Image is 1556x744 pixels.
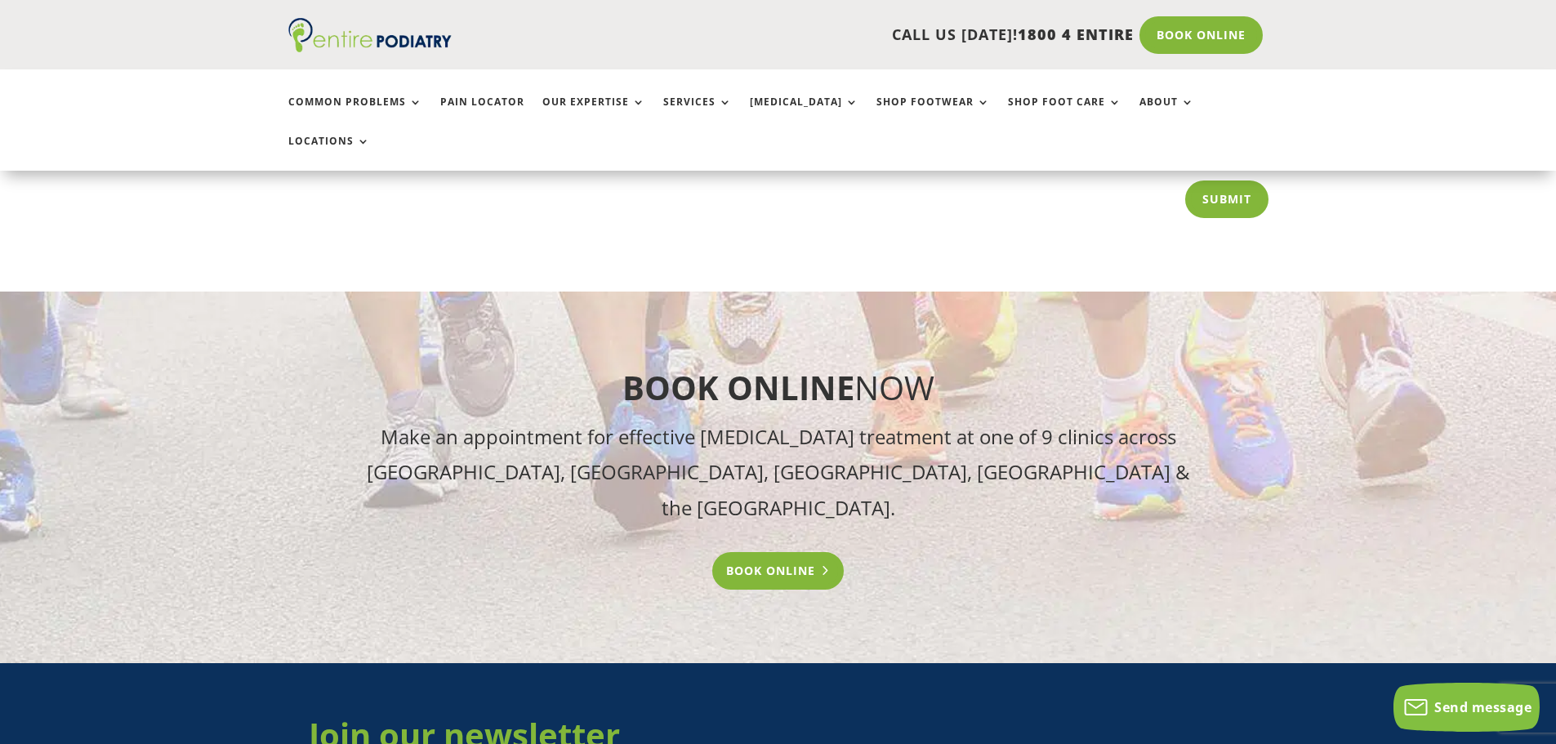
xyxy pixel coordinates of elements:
a: Locations [288,136,370,171]
a: Shop Footwear [876,96,990,131]
a: About [1139,96,1194,131]
a: Our Expertise [542,96,645,131]
a: Services [663,96,732,131]
a: [MEDICAL_DATA] [750,96,858,131]
a: Pain Locator [440,96,524,131]
span: Send message [1434,698,1531,716]
p: Make an appointment for effective [MEDICAL_DATA] treatment at one of 9 clinics across [GEOGRAPHIC... [362,419,1195,525]
strong: Book Online [622,365,854,410]
button: Send message [1393,683,1540,732]
span: 1800 4 ENTIRE [1018,25,1134,44]
p: CALL US [DATE]! [515,25,1134,46]
h2: Now [362,365,1195,419]
a: Book Online [712,552,844,590]
a: Shop Foot Care [1008,96,1121,131]
a: Book Online [1139,16,1263,54]
button: Submit [1185,180,1268,218]
a: Entire Podiatry [288,39,452,56]
a: Common Problems [288,96,422,131]
img: logo (1) [288,18,452,52]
